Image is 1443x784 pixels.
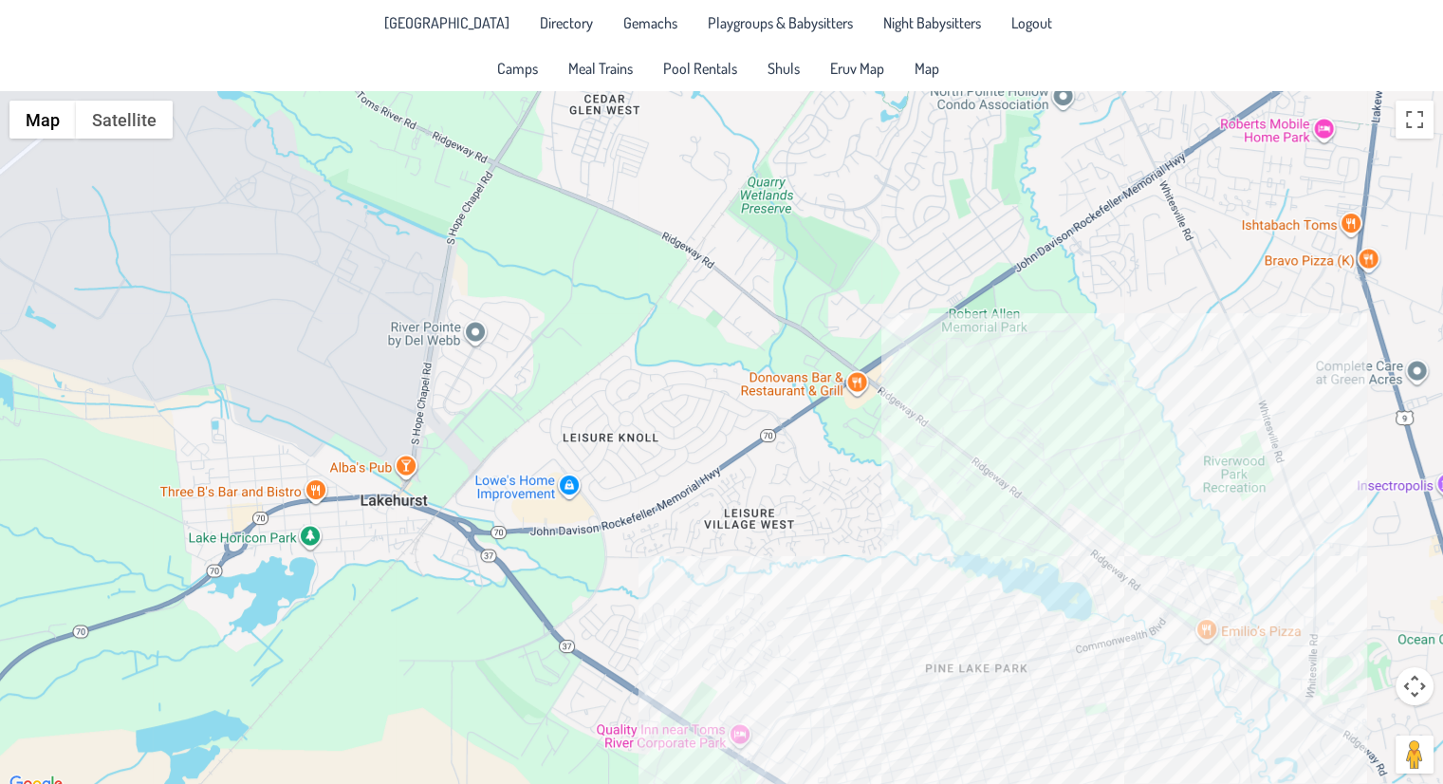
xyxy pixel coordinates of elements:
[568,61,633,76] span: Meal Trains
[1000,8,1064,38] li: Logout
[903,53,951,84] a: Map
[768,61,800,76] span: Shuls
[872,8,992,38] a: Night Babysitters
[486,53,549,84] a: Camps
[540,15,593,30] span: Directory
[1011,15,1052,30] span: Logout
[663,61,737,76] span: Pool Rentals
[528,8,604,38] a: Directory
[819,53,896,84] a: Eruv Map
[76,101,173,139] button: Show satellite imagery
[708,15,853,30] span: Playgroups & Babysitters
[384,15,509,30] span: [GEOGRAPHIC_DATA]
[915,61,939,76] span: Map
[612,8,689,38] a: Gemachs
[696,8,864,38] a: Playgroups & Babysitters
[497,61,538,76] span: Camps
[373,8,521,38] a: [GEOGRAPHIC_DATA]
[1396,667,1434,705] button: Map camera controls
[756,53,811,84] a: Shuls
[652,53,749,84] a: Pool Rentals
[1396,736,1434,774] button: Drag Pegman onto the map to open Street View
[623,15,677,30] span: Gemachs
[557,53,644,84] a: Meal Trains
[1396,101,1434,139] button: Toggle fullscreen view
[883,15,981,30] span: Night Babysitters
[830,61,884,76] span: Eruv Map
[9,101,76,139] button: Show street map
[373,8,521,38] li: Pine Lake Park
